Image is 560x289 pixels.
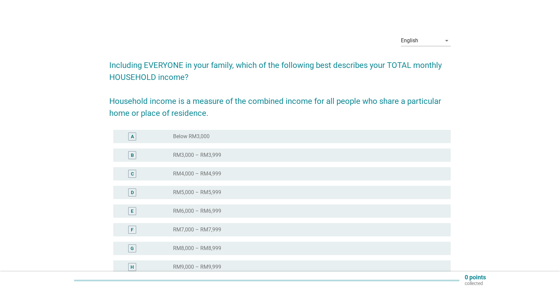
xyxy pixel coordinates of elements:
[465,274,486,280] p: 0 points
[401,38,418,44] div: English
[131,133,134,140] div: A
[465,280,486,286] p: collected
[131,208,134,215] div: E
[443,37,451,45] i: arrow_drop_down
[173,245,221,252] label: RM8,000 – RM8,999
[131,264,134,271] div: H
[173,133,210,140] label: Below RM3,000
[173,264,221,270] label: RM9,000 – RM9,999
[131,189,134,196] div: D
[131,245,134,252] div: G
[173,226,221,233] label: RM7,000 – RM7,999
[131,170,134,177] div: C
[109,53,451,119] h2: Including EVERYONE in your family, which of the following best describes your TOTAL monthly HOUSE...
[131,226,134,233] div: F
[173,208,221,214] label: RM6,000 – RM6,999
[173,189,221,196] label: RM5,000 – RM5,999
[173,170,221,177] label: RM4,000 – RM4,999
[173,152,221,158] label: RM3,000 – RM3,999
[131,152,134,159] div: B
